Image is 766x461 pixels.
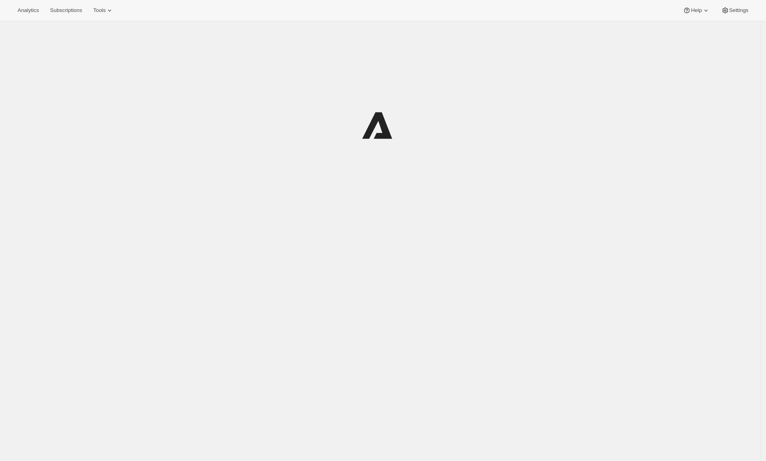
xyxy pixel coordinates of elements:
[729,7,748,14] span: Settings
[50,7,82,14] span: Subscriptions
[18,7,39,14] span: Analytics
[691,7,702,14] span: Help
[93,7,106,14] span: Tools
[88,5,118,16] button: Tools
[13,5,44,16] button: Analytics
[678,5,714,16] button: Help
[45,5,87,16] button: Subscriptions
[716,5,753,16] button: Settings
